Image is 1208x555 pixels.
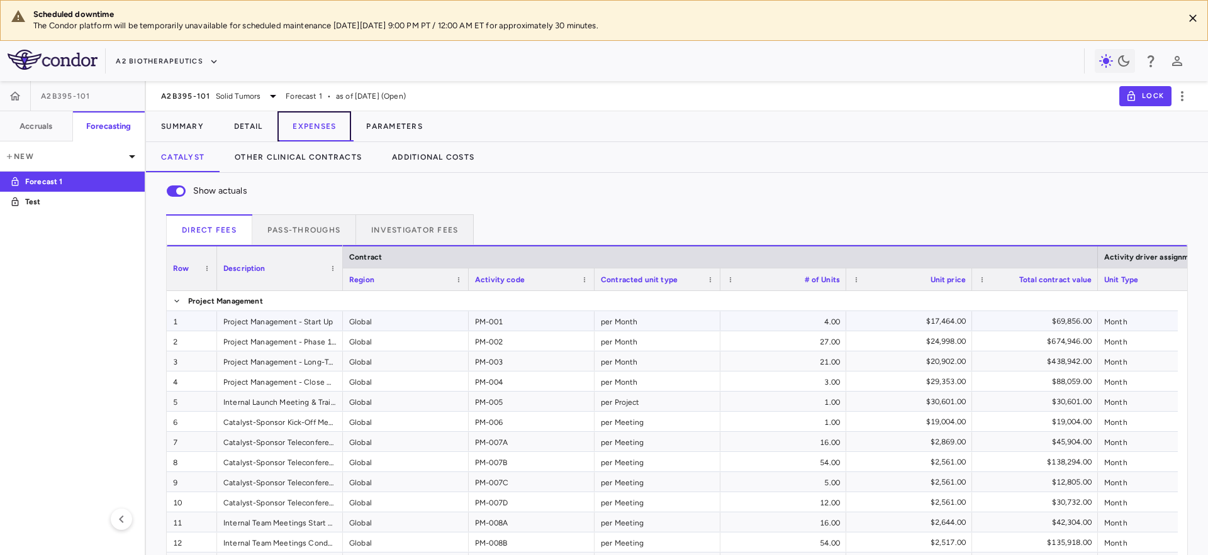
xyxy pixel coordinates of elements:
[983,452,1092,472] div: $138,294.00
[983,311,1092,331] div: $69,856.00
[343,472,469,492] div: Global
[595,432,720,451] div: per Meeting
[858,412,966,432] div: $19,004.00
[5,151,125,162] p: New
[146,142,220,172] button: Catalyst
[469,412,595,431] div: PM-006
[167,432,217,451] div: 7
[167,512,217,532] div: 11
[983,412,1092,432] div: $19,004.00
[1019,275,1092,284] span: Total contract value
[33,9,1173,20] div: Scheduled downtime
[167,412,217,431] div: 6
[277,111,351,141] button: Expenses
[1183,9,1202,28] button: Close
[167,371,217,391] div: 4
[20,121,52,132] h6: Accruals
[983,532,1092,552] div: $135,918.00
[25,176,118,187] p: Forecast 1
[343,432,469,451] div: Global
[469,452,595,471] div: PM-007B
[469,432,595,451] div: PM-007A
[858,472,966,492] div: $2,561.00
[595,512,720,532] div: per Meeting
[33,20,1173,31] p: The Condor platform will be temporarily unavailable for scheduled maintenance [DATE][DATE] 9:00 P...
[858,492,966,512] div: $2,561.00
[167,472,217,492] div: 9
[349,253,382,261] span: Contract
[858,351,966,371] div: $20,902.00
[188,291,263,311] span: Project Management
[469,392,595,411] div: PM-005
[469,371,595,391] div: PM-004
[217,351,343,371] div: Project Management - Long-Term Follow Up
[983,351,1092,371] div: $438,942.00
[343,412,469,431] div: Global
[343,371,469,391] div: Global
[858,311,966,331] div: $17,464.00
[720,392,846,411] div: 1.00
[167,392,217,411] div: 5
[217,532,343,552] div: Internal Team Meetings Conduct
[720,351,846,371] div: 21.00
[858,532,966,552] div: $2,517.00
[720,512,846,532] div: 16.00
[983,512,1092,532] div: $42,304.00
[720,412,846,431] div: 1.00
[219,111,278,141] button: Detail
[469,351,595,371] div: PM-003
[167,331,217,351] div: 2
[983,371,1092,392] div: $88,059.00
[217,492,343,512] div: Catalyst-Sponsor Teleconferences Close Out
[159,178,247,204] label: Show actuals
[116,52,218,72] button: A2 Biotherapeutics
[805,275,841,284] span: # of Units
[983,492,1092,512] div: $30,732.00
[343,452,469,471] div: Global
[720,311,846,331] div: 4.00
[983,392,1092,412] div: $30,601.00
[601,275,678,284] span: Contracted unit type
[217,392,343,411] div: Internal Launch Meeting & Training
[41,91,91,101] span: A2B395-101
[220,142,377,172] button: Other Clinical Contracts
[286,91,322,102] span: Forecast 1
[720,452,846,471] div: 54.00
[167,452,217,471] div: 8
[167,532,217,552] div: 12
[595,371,720,391] div: per Month
[223,264,266,273] span: Description
[595,331,720,351] div: per Month
[25,196,118,207] p: Test
[469,472,595,492] div: PM-007C
[343,392,469,411] div: Global
[595,472,720,492] div: per Meeting
[858,512,966,532] div: $2,644.00
[858,331,966,351] div: $24,998.00
[720,371,846,391] div: 3.00
[1104,275,1138,284] span: Unit Type
[336,91,406,102] span: as of [DATE] (Open)
[343,351,469,371] div: Global
[217,412,343,431] div: Catalyst-Sponsor Kick-Off Meeting
[931,275,966,284] span: Unit price
[356,214,474,245] button: Investigator Fees
[252,214,356,245] button: Pass-throughs
[351,111,438,141] button: Parameters
[343,492,469,512] div: Global
[167,311,217,331] div: 1
[595,452,720,471] div: per Meeting
[595,492,720,512] div: per Meeting
[595,412,720,431] div: per Meeting
[595,351,720,371] div: per Month
[217,311,343,331] div: Project Management - Start Up
[469,532,595,552] div: PM-008B
[193,184,247,198] span: Show actuals
[86,121,131,132] h6: Forecasting
[217,331,343,351] div: Project Management - Phase 1 Enrollment
[475,275,525,284] span: Activity code
[217,452,343,471] div: Catalyst-Sponsor Teleconferences Conduct
[377,142,489,172] button: Additional Costs
[216,91,261,102] span: Solid Tumors
[469,512,595,532] div: PM-008A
